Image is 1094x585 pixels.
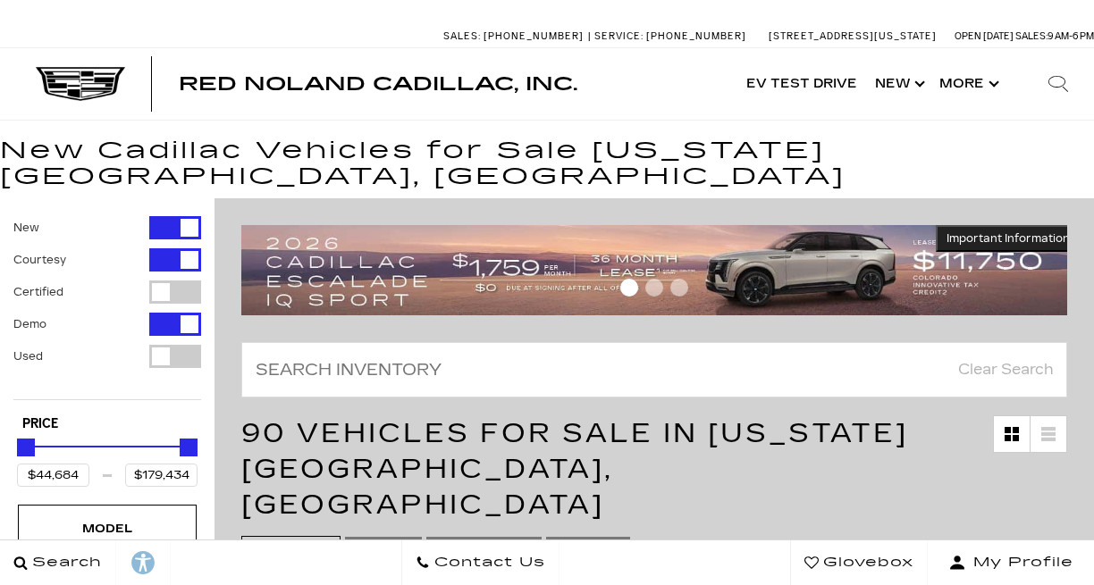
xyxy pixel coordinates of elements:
label: Courtesy [13,251,66,269]
span: 9 AM-6 PM [1048,30,1094,42]
div: Maximum Price [180,439,198,456]
h5: Price [22,416,192,432]
span: [PHONE_NUMBER] [484,30,584,42]
span: Contact Us [430,550,545,575]
label: Used [13,347,43,365]
span: Search [28,550,102,575]
button: Important Information [936,225,1081,252]
button: More [930,48,1005,120]
a: [STREET_ADDRESS][US_STATE] [769,30,937,42]
div: Model [63,519,152,539]
a: Sales: [PHONE_NUMBER] [443,31,588,41]
img: 2509-September-FOM-Escalade-IQ-Lease9 [241,225,1081,315]
span: 90 Vehicles for Sale in [US_STATE][GEOGRAPHIC_DATA], [GEOGRAPHIC_DATA] [241,417,908,521]
span: Open [DATE] [955,30,1014,42]
span: Sales: [1015,30,1048,42]
a: EV Test Drive [737,48,866,120]
div: Price [17,432,198,487]
span: [PHONE_NUMBER] [646,30,746,42]
span: Red Noland Cadillac, Inc. [179,73,577,95]
span: Go to slide 3 [670,279,688,297]
input: Maximum [125,464,198,487]
a: Red Noland Cadillac, Inc. [179,75,577,93]
label: New [13,219,39,237]
div: Filter by Vehicle Type [13,216,201,399]
span: Service: [594,30,644,42]
div: ModelModel [18,505,197,553]
span: Important Information [947,231,1070,246]
div: Minimum Price [17,439,35,456]
span: Go to slide 2 [645,279,663,297]
a: Glovebox [790,540,928,585]
a: New [866,48,930,120]
button: Open user profile menu [928,540,1094,585]
img: Cadillac Dark Logo with Cadillac White Text [36,67,125,101]
input: Search Inventory [241,342,1067,397]
span: My Profile [966,550,1073,575]
a: Contact Us [401,540,560,585]
a: Service: [PHONE_NUMBER] [588,31,751,41]
label: Certified [13,283,63,301]
label: Demo [13,315,46,333]
span: Go to slide 1 [620,279,638,297]
span: Glovebox [819,550,913,575]
input: Minimum [17,464,89,487]
span: Sales: [443,30,481,42]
